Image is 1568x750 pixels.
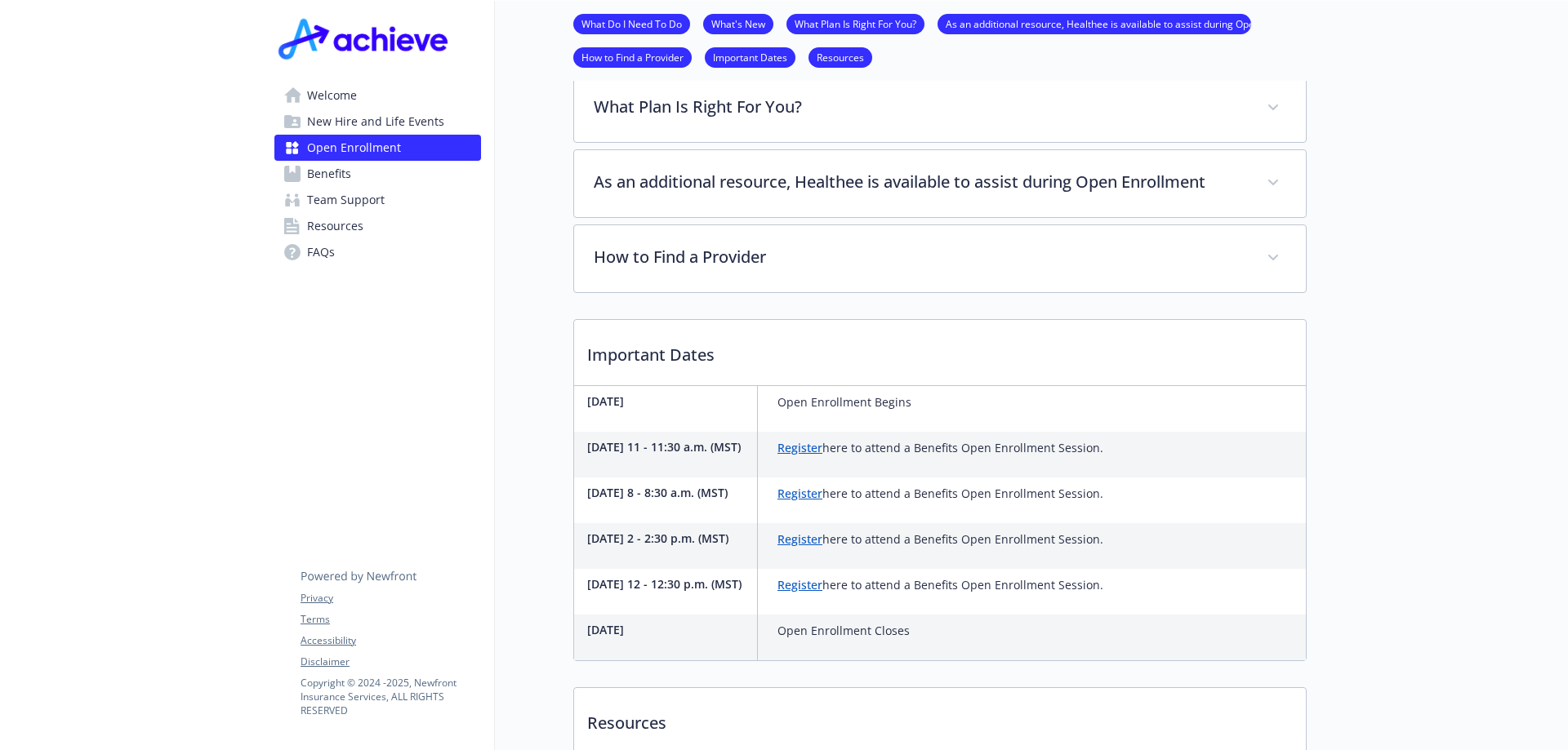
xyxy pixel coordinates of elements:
[274,135,481,161] a: Open Enrollment
[777,393,911,412] p: Open Enrollment Begins
[274,109,481,135] a: New Hire and Life Events
[307,82,357,109] span: Welcome
[574,225,1306,292] div: How to Find a Provider
[307,213,363,239] span: Resources
[594,95,1247,119] p: What Plan Is Right For You?
[574,75,1306,142] div: What Plan Is Right For You?
[808,49,872,64] a: Resources
[777,530,1103,549] p: here to attend a Benefits Open Enrollment Session.
[274,161,481,187] a: Benefits
[301,633,480,648] a: Accessibility
[274,239,481,265] a: FAQs
[587,393,751,410] p: [DATE]
[777,438,1103,458] p: here to attend a Benefits Open Enrollment Session.
[274,213,481,239] a: Resources
[777,484,1103,504] p: here to attend a Benefits Open Enrollment Session.
[777,486,822,501] a: Register
[573,49,692,64] a: How to Find a Provider
[307,239,335,265] span: FAQs
[777,577,822,592] a: Register
[307,109,444,135] span: New Hire and Life Events
[786,16,924,31] a: What Plan Is Right For You?
[594,245,1247,269] p: How to Find a Provider
[574,688,1306,748] p: Resources
[938,16,1251,31] a: As an additional resource, Healthee is available to assist during Open Enrollment
[274,187,481,213] a: Team Support
[705,49,795,64] a: Important Dates
[574,320,1306,380] p: Important Dates
[587,438,751,455] p: [DATE] 11 - 11:30 a.m. (MST)
[301,591,480,606] a: Privacy
[594,170,1247,194] p: As an additional resource, Healthee is available to assist during Open Enrollment
[301,612,480,627] a: Terms
[307,161,351,187] span: Benefits
[587,575,751,592] p: [DATE] 12 - 12:30 p.m. (MST)
[587,621,751,638] p: [DATE]
[307,187,385,213] span: Team Support
[307,135,401,161] span: Open Enrollment
[587,484,751,501] p: [DATE] 8 - 8:30 a.m. (MST)
[777,440,822,455] a: Register
[777,575,1103,595] p: here to attend a Benefits Open Enrollment Session.
[574,150,1306,217] div: As an additional resource, Healthee is available to assist during Open Enrollment
[274,82,481,109] a: Welcome
[703,16,773,31] a: What's New
[777,531,822,547] a: Register
[587,530,751,547] p: [DATE] 2 - 2:30 p.m. (MST)
[777,621,910,641] p: Open Enrollment Closes
[301,676,480,717] p: Copyright © 2024 - 2025 , Newfront Insurance Services, ALL RIGHTS RESERVED
[573,16,690,31] a: What Do I Need To Do
[301,655,480,669] a: Disclaimer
